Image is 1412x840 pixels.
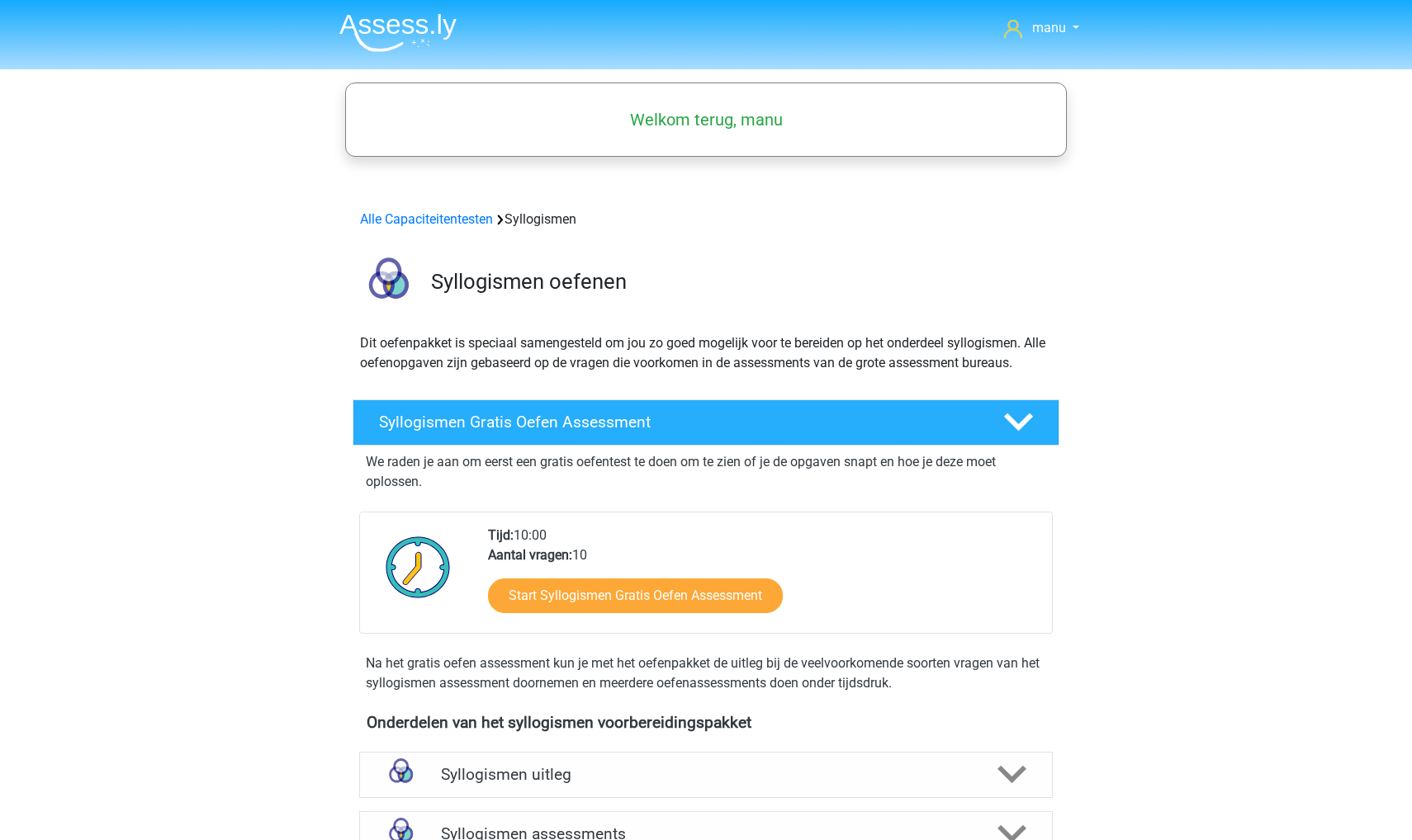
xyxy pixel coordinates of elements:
[353,249,424,319] img: syllogismen
[380,753,422,795] img: syllogismen uitleg
[360,211,493,227] a: Alle Capaciteitentesten
[476,526,1051,633] div: 10:00 10
[488,527,514,543] b: Tijd:
[353,110,1059,130] h5: Welkom terug, manu
[366,452,1046,492] p: We raden je aan om eerst een gratis oefentest te doen om te zien of je de opgaven snapt en hoe je...
[488,547,572,563] b: Aantal vragen:
[353,210,1059,229] div: Syllogismen
[1032,20,1066,35] span: manu
[353,752,1059,798] a: uitleg Syllogismen uitleg
[360,333,1052,373] p: Dit oefenpakket is speciaal samengesteld om jou zo goed mogelijk voor te bereiden op het onderdee...
[488,578,783,613] a: Start Syllogismen Gratis Oefen Assessment
[367,713,1045,732] h4: Onderdelen van het syllogismen voorbereidingspakket
[379,413,977,432] h4: Syllogismen Gratis Oefen Assessment
[359,654,1053,693] div: Na het gratis oefen assessment kun je met het oefenpakket de uitleg bij de veelvoorkomende soorte...
[346,399,1066,446] a: Syllogismen Gratis Oefen Assessment
[441,765,971,784] h4: Syllogismen uitleg
[377,526,460,608] img: Klok
[431,269,1046,295] h3: Syllogismen oefenen
[997,18,1086,38] a: manu
[339,13,457,52] img: Assessly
